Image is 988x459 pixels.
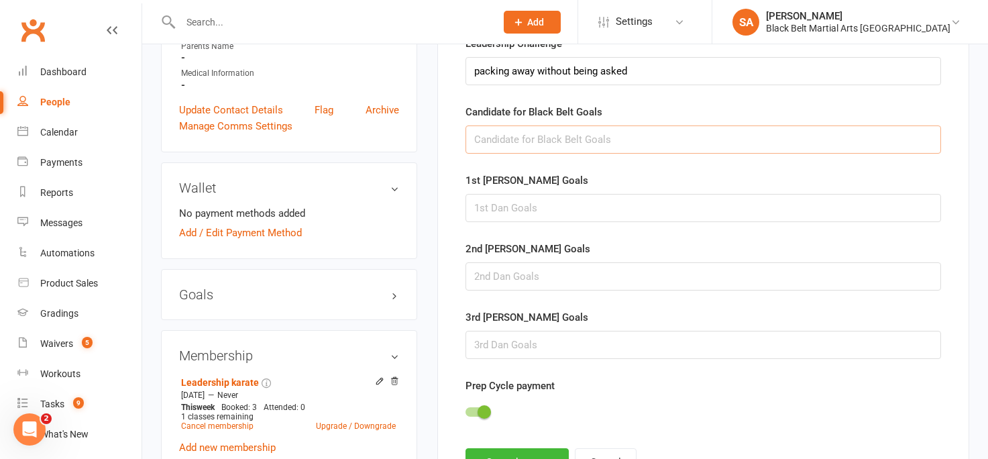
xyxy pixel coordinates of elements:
input: Candidate for Black Belt Goals [465,125,941,154]
div: Tasks [40,399,64,409]
span: 1 classes remaining [181,412,254,421]
a: Archive [366,102,399,118]
div: What's New [40,429,89,440]
label: 3rd [PERSON_NAME] Goals [465,309,588,325]
div: Gradings [40,308,78,319]
div: Calendar [40,127,78,138]
a: Upgrade / Downgrade [316,421,396,431]
strong: - [181,52,399,64]
div: Black Belt Martial Arts [GEOGRAPHIC_DATA] [766,22,950,34]
h3: Wallet [179,181,399,195]
div: Payments [40,157,83,168]
li: No payment methods added [179,205,399,221]
div: Automations [40,248,95,258]
div: [PERSON_NAME] [766,10,950,22]
div: Messages [40,217,83,228]
a: Waivers 5 [17,329,142,359]
div: Medical Information [181,67,399,80]
span: This [181,403,197,412]
div: — [178,390,399,401]
div: Dashboard [40,66,87,77]
input: 1st Dan Goals [465,194,941,222]
a: Clubworx [16,13,50,47]
a: Reports [17,178,142,208]
div: Workouts [40,368,80,379]
button: Add [504,11,561,34]
div: Waivers [40,338,73,349]
div: week [178,403,218,412]
a: Leadership karate [181,377,259,388]
div: People [40,97,70,107]
span: Booked: 3 [221,403,257,412]
a: Manage Comms Settings [179,118,292,134]
span: Never [217,391,238,400]
label: Candidate for Black Belt Goals [465,104,602,120]
a: Calendar [17,117,142,148]
div: Product Sales [40,278,98,289]
a: Cancel membership [181,421,254,431]
a: Workouts [17,359,142,389]
input: Leadership Challenge [465,57,941,85]
div: SA [732,9,759,36]
a: Payments [17,148,142,178]
span: 2 [41,413,52,424]
a: Tasks 9 [17,389,142,419]
a: Add / Edit Payment Method [179,225,302,241]
a: Gradings [17,299,142,329]
a: What's New [17,419,142,450]
span: Attended: 0 [264,403,305,412]
a: Update Contact Details [179,102,283,118]
span: Settings [616,7,653,37]
a: Automations [17,238,142,268]
a: Dashboard [17,57,142,87]
a: Product Sales [17,268,142,299]
h3: Membership [179,348,399,363]
a: Add new membership [179,442,276,454]
span: [DATE] [181,391,205,400]
a: Messages [17,208,142,238]
span: 9 [73,397,84,409]
div: Parents Name [181,40,399,53]
a: People [17,87,142,117]
label: Prep Cycle payment [465,378,555,394]
span: 5 [82,337,93,348]
strong: - [181,79,399,91]
label: 2nd [PERSON_NAME] Goals [465,241,590,257]
iframe: Intercom live chat [13,413,46,446]
input: 2nd Dan Goals [465,262,941,291]
span: Add [527,17,544,28]
input: Search... [176,13,486,32]
h3: Goals [179,287,399,302]
input: 3rd Dan Goals [465,331,941,359]
label: 1st [PERSON_NAME] Goals [465,172,588,189]
div: Reports [40,187,73,198]
a: Flag [315,102,333,118]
